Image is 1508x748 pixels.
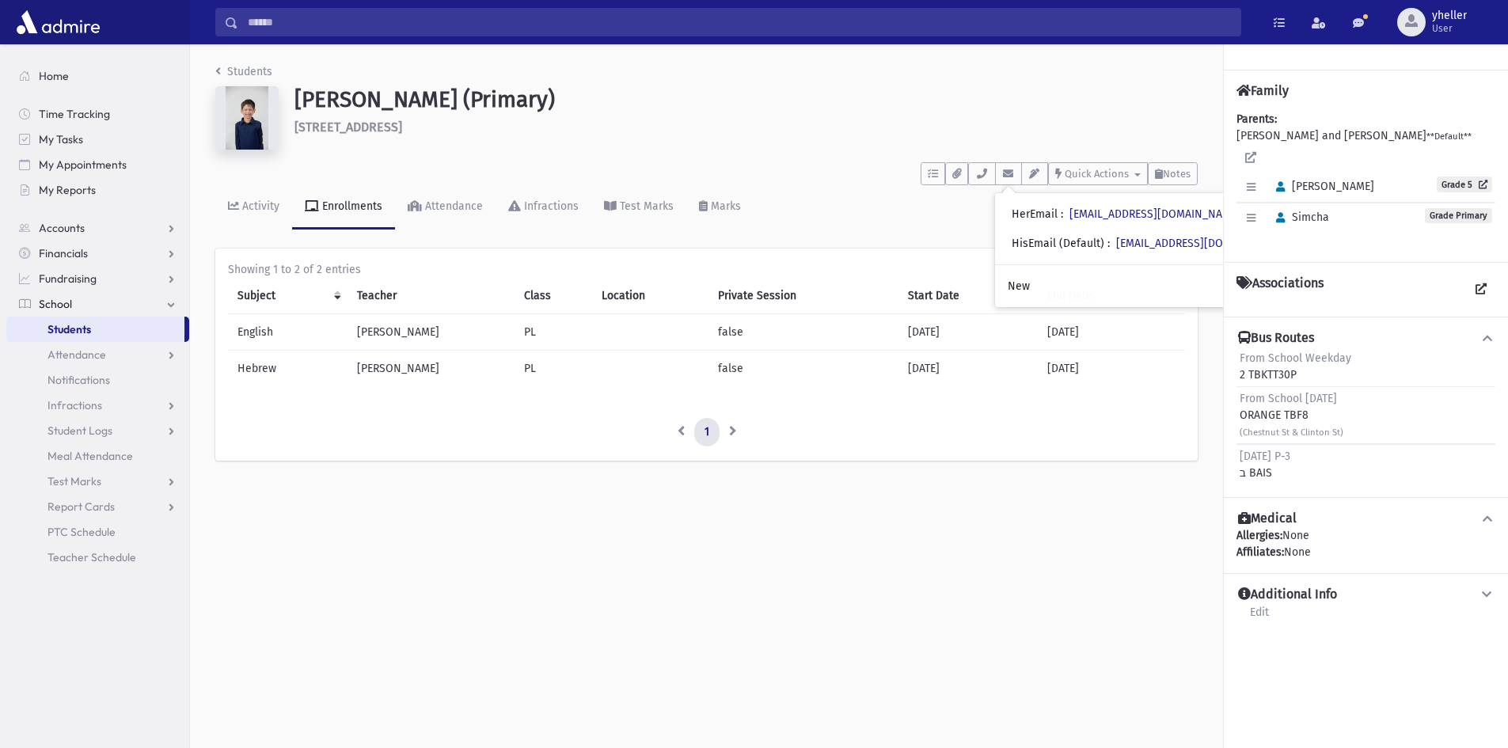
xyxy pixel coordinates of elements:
[6,393,189,418] a: Infractions
[898,314,1038,351] td: [DATE]
[1236,330,1495,347] button: Bus Routes
[215,185,292,230] a: Activity
[39,183,96,197] span: My Reports
[6,545,189,570] a: Teacher Schedule
[995,271,1300,301] a: New
[708,199,741,213] div: Marks
[294,120,1198,135] h6: [STREET_ADDRESS]
[47,525,116,539] span: PTC Schedule
[1236,529,1282,542] b: Allergies:
[1236,527,1495,560] div: None
[239,199,279,213] div: Activity
[6,127,189,152] a: My Tasks
[1236,111,1495,249] div: [PERSON_NAME] and [PERSON_NAME]
[1240,351,1351,365] span: From School Weekday
[422,199,483,213] div: Attendance
[1163,168,1191,180] span: Notes
[686,185,754,230] a: Marks
[6,63,189,89] a: Home
[591,185,686,230] a: Test Marks
[348,314,515,351] td: [PERSON_NAME]
[1065,168,1129,180] span: Quick Actions
[319,199,382,213] div: Enrollments
[47,373,110,387] span: Notifications
[1432,9,1467,22] span: yheller
[6,241,189,266] a: Financials
[47,347,106,362] span: Attendance
[1425,208,1492,223] span: Grade Primary
[708,278,898,314] th: Private Session
[515,278,592,314] th: Class
[6,519,189,545] a: PTC Schedule
[6,443,189,469] a: Meal Attendance
[47,499,115,514] span: Report Cards
[39,132,83,146] span: My Tasks
[395,185,496,230] a: Attendance
[1269,211,1329,224] span: Simcha
[1236,511,1495,527] button: Medical
[1116,237,1287,250] a: [EMAIL_ADDRESS][DOMAIN_NAME]
[521,199,579,213] div: Infractions
[1432,22,1467,35] span: User
[47,550,136,564] span: Teacher Schedule
[348,351,515,387] td: [PERSON_NAME]
[6,291,189,317] a: School
[13,6,104,38] img: AdmirePro
[1236,83,1289,98] h4: Family
[1240,450,1290,463] span: [DATE] P-3
[6,494,189,519] a: Report Cards
[292,185,395,230] a: Enrollments
[1238,587,1337,603] h4: Additional Info
[708,351,898,387] td: false
[228,278,348,314] th: Subject
[228,314,348,351] td: English
[294,86,1198,113] h1: [PERSON_NAME] (Primary)
[6,317,184,342] a: Students
[47,322,91,336] span: Students
[6,342,189,367] a: Attendance
[6,418,189,443] a: Student Logs
[6,177,189,203] a: My Reports
[496,185,591,230] a: Infractions
[1012,235,1287,252] div: HisEmail (Default)
[515,314,592,351] td: PL
[1240,448,1290,481] div: ב BAIS
[1236,112,1277,126] b: Parents:
[1048,162,1148,185] button: Quick Actions
[39,107,110,121] span: Time Tracking
[1012,206,1240,222] div: HerEmail
[1107,237,1110,250] span: :
[6,469,189,494] a: Test Marks
[47,398,102,412] span: Infractions
[39,69,69,83] span: Home
[39,297,72,311] span: School
[1249,603,1270,632] a: Edit
[1269,180,1374,193] span: [PERSON_NAME]
[1236,587,1495,603] button: Additional Info
[1240,390,1343,440] div: ORANGE TBF8
[39,158,127,172] span: My Appointments
[39,246,88,260] span: Financials
[47,474,101,488] span: Test Marks
[1061,207,1063,221] span: :
[898,351,1038,387] td: [DATE]
[1240,427,1343,438] small: (Chestnut St & Clinton St)
[1236,545,1284,559] b: Affiliates:
[6,367,189,393] a: Notifications
[39,221,85,235] span: Accounts
[39,271,97,286] span: Fundraising
[1038,351,1185,387] td: [DATE]
[1236,275,1324,304] h4: Associations
[47,449,133,463] span: Meal Attendance
[6,101,189,127] a: Time Tracking
[898,278,1038,314] th: Start Date
[1437,177,1492,192] a: Grade 5
[694,418,720,446] a: 1
[1467,275,1495,304] a: View all Associations
[47,423,112,438] span: Student Logs
[1069,207,1240,221] a: [EMAIL_ADDRESS][DOMAIN_NAME]
[1238,511,1297,527] h4: Medical
[515,351,592,387] td: PL
[592,278,708,314] th: Location
[348,278,515,314] th: Teacher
